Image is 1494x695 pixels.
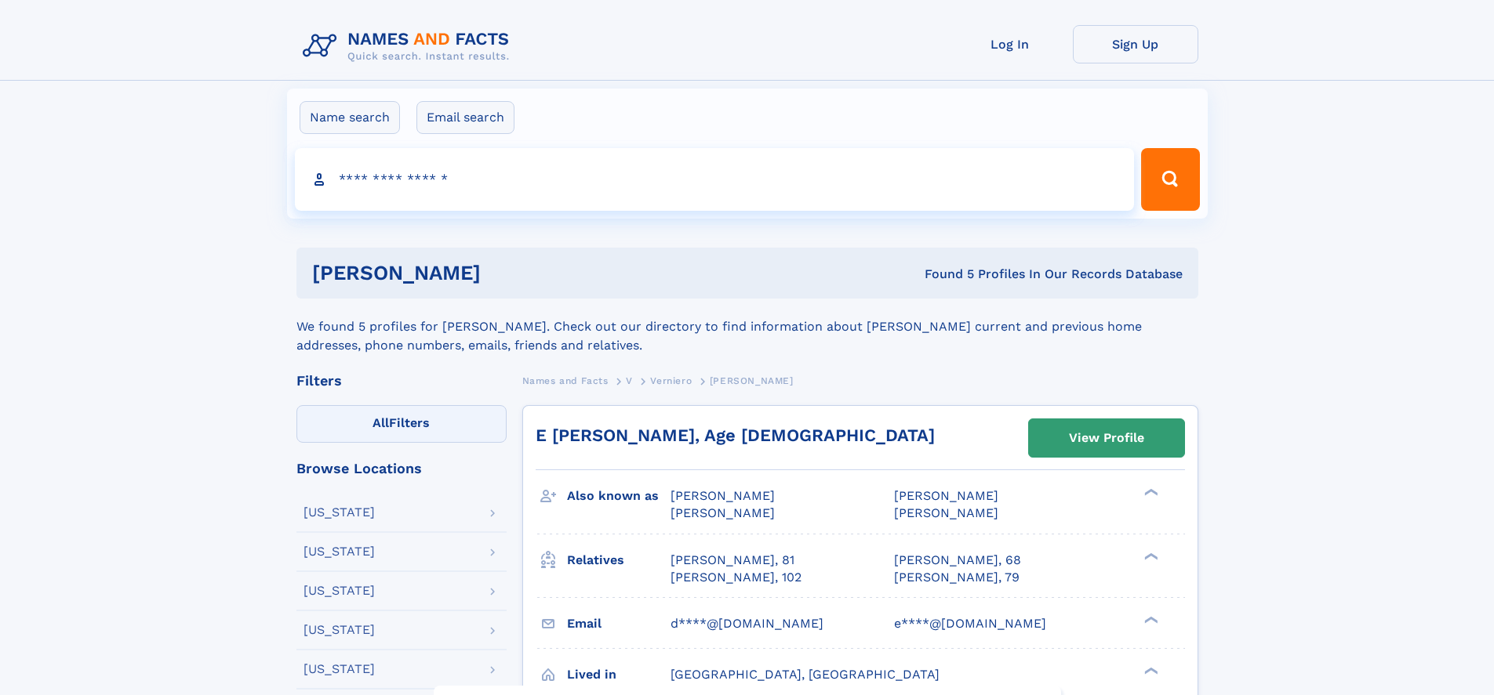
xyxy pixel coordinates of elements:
[626,375,633,386] span: V
[894,569,1020,586] a: [PERSON_NAME], 79
[671,667,940,682] span: [GEOGRAPHIC_DATA], [GEOGRAPHIC_DATA]
[671,552,794,569] a: [PERSON_NAME], 81
[416,101,514,134] label: Email search
[567,547,671,574] h3: Relatives
[567,610,671,637] h3: Email
[373,415,389,430] span: All
[296,374,507,388] div: Filters
[894,488,998,503] span: [PERSON_NAME]
[947,25,1073,63] a: Log In
[1069,420,1144,456] div: View Profile
[304,506,375,519] div: [US_STATE]
[894,552,1021,569] a: [PERSON_NAME], 68
[536,425,935,445] a: E [PERSON_NAME], Age [DEMOGRAPHIC_DATA]
[1029,419,1184,457] a: View Profile
[650,375,692,386] span: Verniero
[300,101,400,134] label: Name search
[710,375,794,386] span: [PERSON_NAME]
[671,505,775,520] span: [PERSON_NAME]
[650,371,692,390] a: Verniero
[567,483,671,509] h3: Also known as
[296,299,1198,355] div: We found 5 profiles for [PERSON_NAME]. Check out our directory to find information about [PERSON_...
[567,661,671,688] h3: Lived in
[671,569,802,586] a: [PERSON_NAME], 102
[296,405,507,443] label: Filters
[295,148,1135,211] input: search input
[296,462,507,476] div: Browse Locations
[312,263,703,283] h1: [PERSON_NAME]
[1140,487,1159,498] div: ❯
[626,371,633,390] a: V
[1140,614,1159,624] div: ❯
[304,663,375,675] div: [US_STATE]
[1140,665,1159,675] div: ❯
[894,505,998,520] span: [PERSON_NAME]
[304,624,375,636] div: [US_STATE]
[1140,551,1159,561] div: ❯
[304,585,375,597] div: [US_STATE]
[703,266,1183,283] div: Found 5 Profiles In Our Records Database
[522,371,609,390] a: Names and Facts
[296,25,522,67] img: Logo Names and Facts
[1141,148,1199,211] button: Search Button
[1073,25,1198,63] a: Sign Up
[671,488,775,503] span: [PERSON_NAME]
[304,545,375,558] div: [US_STATE]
